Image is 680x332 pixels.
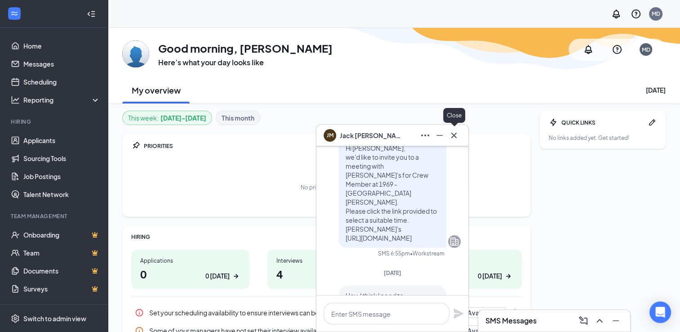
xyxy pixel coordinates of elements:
div: This week : [128,113,206,123]
svg: ComposeMessage [578,315,589,326]
button: Minimize [609,314,623,328]
button: Cross [447,128,461,143]
svg: Info [135,308,144,317]
a: DocumentsCrown [23,262,100,280]
svg: Ellipses [420,130,431,141]
h2: My overview [132,85,181,96]
span: Hey, I think I need to reschedule. I won't be able to get to the interview [DATE]. [346,292,431,318]
div: HIRING [131,233,522,241]
svg: Minimize [434,130,445,141]
button: ChevronUp [592,314,607,328]
span: Hi [PERSON_NAME], we'd like to invite you to a meeting with [PERSON_NAME]'s for Crew Member at 19... [346,144,437,242]
h3: Here’s what your day looks like [158,58,333,67]
b: This month [222,113,254,123]
svg: Notifications [611,9,622,19]
div: PRIORITIES [144,142,522,150]
svg: QuestionInfo [612,44,622,55]
h1: 0 [140,266,240,282]
div: [DATE] [646,85,666,94]
a: Talent Network [23,185,100,203]
div: Switch to admin view [23,314,86,323]
div: No priorities pinned. [301,184,352,191]
svg: Minimize [610,315,621,326]
div: SMS 6:55pm [378,250,410,257]
div: Hiring [11,118,98,126]
svg: Pin [131,141,140,150]
div: MD [642,46,650,54]
svg: Settings [11,314,20,323]
div: Set your scheduling availability to ensure interviews can be set up [149,308,443,317]
div: Set your scheduling availability to ensure interviews can be set up [131,304,522,322]
button: Minimize [432,128,447,143]
h1: 4 [276,266,377,282]
svg: QuestionInfo [631,9,641,19]
a: Applications00 [DATE]ArrowRight [131,250,249,289]
svg: Company [449,236,460,247]
svg: Collapse [87,9,96,18]
a: SurveysCrown [23,280,100,298]
svg: Cross [449,130,459,141]
div: Interviews [276,257,377,265]
a: Messages [23,55,100,73]
a: Scheduling [23,73,100,91]
div: Applications [140,257,240,265]
div: MD [652,10,660,18]
div: Close [443,108,465,123]
a: Sourcing Tools [23,149,100,167]
svg: Analysis [11,95,20,104]
h1: Good morning, [PERSON_NAME] [158,40,333,56]
a: Home [23,37,100,55]
span: [DATE] [384,269,401,276]
svg: Plane [453,308,464,319]
button: Ellipses [418,128,432,143]
svg: Bolt [549,118,558,127]
svg: Notifications [583,44,594,55]
svg: Pen [648,118,657,127]
div: Open Intercom Messenger [649,301,671,323]
button: Add Availability [448,307,506,318]
svg: ChevronUp [594,315,605,326]
div: QUICK LINKS [561,119,644,126]
b: [DATE] - [DATE] [160,113,206,123]
svg: WorkstreamLogo [10,9,19,18]
button: ComposeMessage [576,314,591,328]
div: Team Management [11,212,98,220]
img: Mary Danner [122,40,149,67]
div: No links added yet. Get started! [549,134,657,142]
a: Interviews41 [DATE]ArrowRight [267,250,386,289]
svg: Pin [509,308,518,317]
div: Reporting [23,95,101,104]
a: InfoSet your scheduling availability to ensure interviews can be set upAdd AvailabilityPin [131,304,522,322]
a: OnboardingCrown [23,226,100,244]
a: TeamCrown [23,244,100,262]
span: Jack [PERSON_NAME] [340,130,403,140]
svg: ArrowRight [504,272,513,281]
h3: SMS Messages [485,316,537,326]
svg: ArrowRight [231,272,240,281]
a: Applicants [23,131,100,149]
a: Job Postings [23,167,100,185]
div: 0 [DATE] [205,271,230,281]
span: • Workstream [410,250,444,257]
div: 0 [DATE] [478,271,502,281]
